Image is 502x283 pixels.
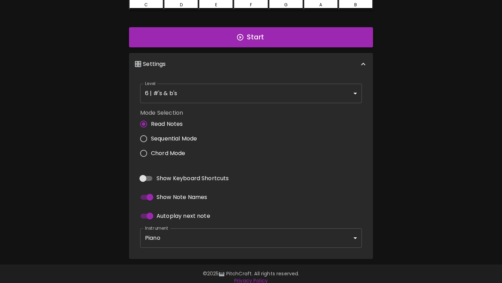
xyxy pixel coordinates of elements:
p: 🎛️ Settings [135,60,166,68]
div: E [215,2,217,8]
span: Autoplay next note [157,212,210,220]
div: 🎛️ Settings [129,53,373,75]
div: Piano [140,228,362,248]
span: Show Note Names [157,193,207,201]
div: A [319,2,322,8]
div: 6 | #'s & b's [140,84,362,103]
span: Show Keyboard Shortcuts [157,174,229,183]
label: Level [145,81,156,86]
button: Start [129,27,373,47]
label: Instrument [145,225,168,231]
span: Read Notes [151,120,183,128]
div: C [144,2,148,8]
div: G [284,2,288,8]
div: F [250,2,252,8]
p: © 2025 🎹 PitchCraft. All rights reserved. [50,270,452,277]
div: D [180,2,183,8]
span: Chord Mode [151,149,185,158]
label: Mode Selection [140,109,203,117]
div: B [354,2,357,8]
span: Sequential Mode [151,135,197,143]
